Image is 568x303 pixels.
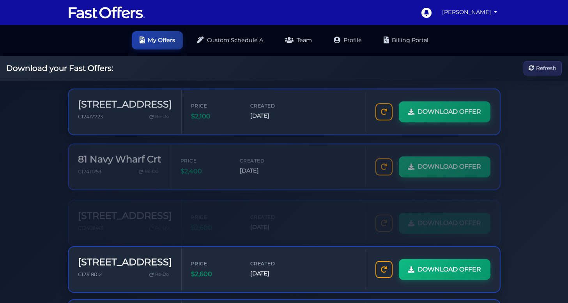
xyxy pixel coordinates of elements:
span: Re-Do [155,271,169,278]
span: Price [191,207,238,214]
span: Re-Do [155,218,169,225]
a: Billing Portal [376,31,436,49]
button: Refresh [524,61,562,76]
a: Custom Schedule A [189,31,271,49]
span: Created [250,260,297,267]
span: Re-Do [155,112,169,119]
a: DOWNLOAD OFFER [399,100,490,121]
span: Refresh [536,64,556,72]
span: Price [180,154,227,161]
a: DOWNLOAD OFFER [399,206,490,227]
span: C12408401 [78,218,104,224]
span: [DATE] [240,163,287,172]
span: C12417723 [78,113,103,118]
span: C12318012 [78,271,102,277]
h2: Download your Fast Offers: [6,63,113,73]
a: Re-Do [146,111,172,121]
a: [PERSON_NAME] [439,5,501,20]
span: Created [240,154,287,161]
span: $2,400 [180,163,227,173]
span: $2,600 [191,216,238,226]
h3: [STREET_ADDRESS] [78,98,172,109]
span: DOWNLOAD OFFER [418,211,481,222]
h3: 81 Navy Wharf Crt [78,151,161,162]
span: DOWNLOAD OFFER [418,159,481,169]
span: Price [191,101,238,108]
iframe: Customerly Messenger Launcher [538,273,562,296]
a: DOWNLOAD OFFER [399,259,490,280]
a: Profile [326,31,370,49]
span: Created [250,207,297,214]
span: DOWNLOAD OFFER [418,106,481,116]
a: Re-Do [146,270,172,280]
span: [DATE] [250,110,297,119]
a: Re-Do [146,217,172,227]
h3: [STREET_ADDRESS] [78,204,172,215]
h3: [STREET_ADDRESS] [78,257,172,268]
a: My Offers [132,31,183,49]
span: Price [191,260,238,267]
span: DOWNLOAD OFFER [418,264,481,275]
span: [DATE] [250,216,297,225]
span: Created [250,101,297,108]
span: C12411253 [78,166,101,171]
span: [DATE] [250,269,297,278]
span: $2,600 [191,269,238,279]
a: Team [277,31,320,49]
a: DOWNLOAD OFFER [399,153,490,174]
a: Re-Do [136,164,161,174]
span: $2,100 [191,110,238,120]
span: Re-Do [145,165,158,172]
